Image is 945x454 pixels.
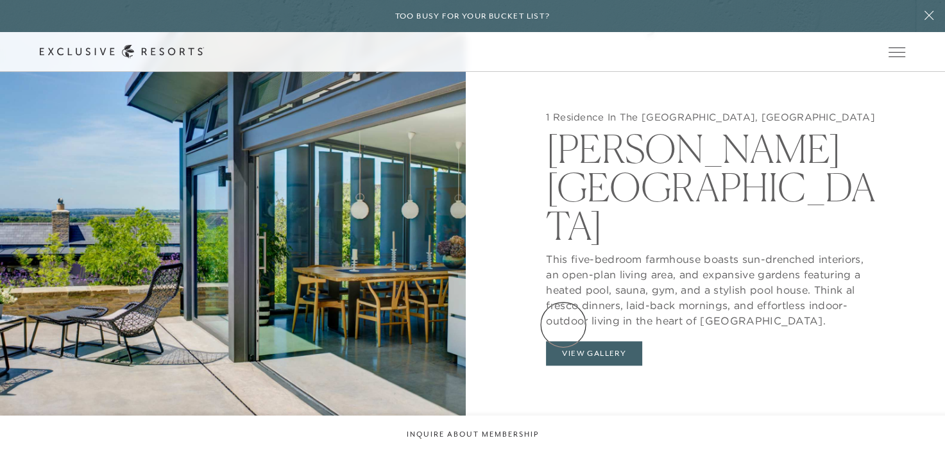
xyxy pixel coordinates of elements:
h5: 1 Residence In The [GEOGRAPHIC_DATA], [GEOGRAPHIC_DATA] [546,111,878,124]
h2: [PERSON_NAME][GEOGRAPHIC_DATA] [546,123,878,245]
button: Open navigation [889,47,905,56]
p: This five-bedroom farmhouse boasts sun-drenched interiors, an open-plan living area, and expansiv... [546,245,878,328]
button: View Gallery [546,341,642,366]
h6: Too busy for your bucket list? [395,10,550,22]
